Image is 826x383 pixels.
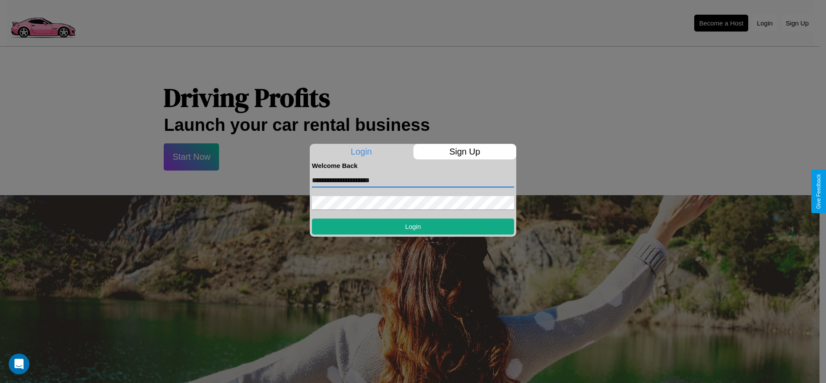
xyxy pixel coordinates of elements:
[310,144,413,159] p: Login
[413,144,517,159] p: Sign Up
[312,218,514,234] button: Login
[816,174,822,209] div: Give Feedback
[312,162,514,169] h4: Welcome Back
[9,354,29,374] div: Open Intercom Messenger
